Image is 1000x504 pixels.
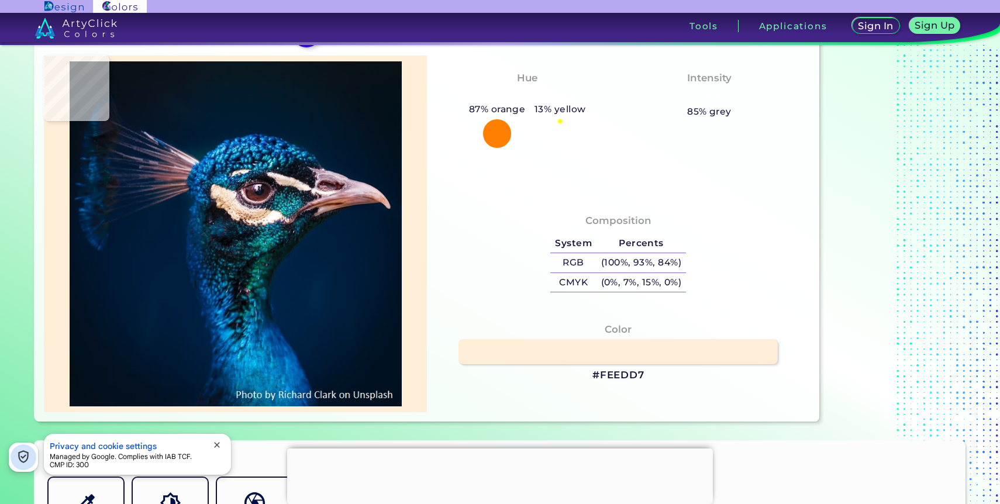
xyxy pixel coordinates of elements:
a: Sign Up [911,18,958,33]
h4: Hue [517,70,537,87]
h5: 13% yellow [530,102,590,117]
h5: Percents [596,234,686,253]
img: img_pavlin.jpg [50,61,421,406]
h3: Yellowish Orange [474,88,580,102]
h3: #FEEDD7 [592,368,644,382]
h5: Sign In [860,22,892,30]
h4: Color [605,321,632,338]
img: ArtyClick Design logo [44,1,84,12]
h5: Sign Up [916,21,953,30]
a: Sign In [854,18,898,33]
h3: Applications [759,22,827,30]
h3: Pale [692,88,726,102]
h5: CMYK [550,273,596,292]
img: logo_artyclick_colors_white.svg [35,18,118,39]
iframe: Advertisement [287,448,713,501]
h5: 87% orange [464,102,530,117]
h4: Composition [585,212,651,229]
h5: 85% grey [687,104,732,119]
h3: Tools [689,22,718,30]
h5: (0%, 7%, 15%, 0%) [596,273,686,292]
h5: System [550,234,596,253]
h5: RGB [550,253,596,272]
h5: (100%, 93%, 84%) [596,253,686,272]
h4: Intensity [687,70,732,87]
